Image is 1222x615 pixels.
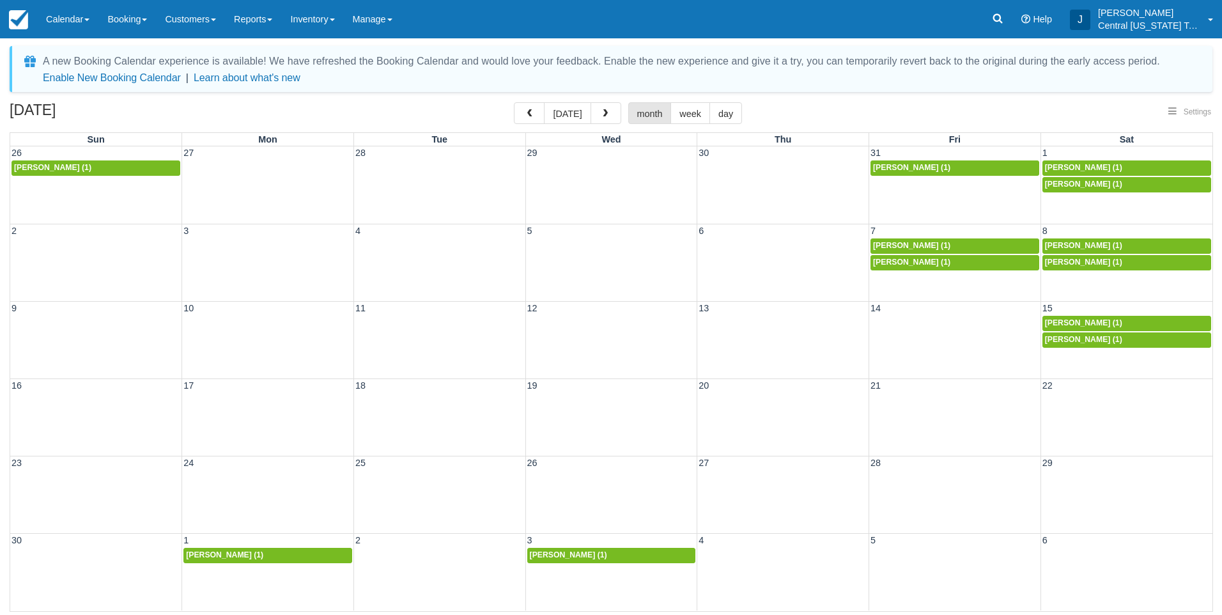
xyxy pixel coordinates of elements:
span: 30 [697,148,710,158]
h2: [DATE] [10,102,171,126]
span: [PERSON_NAME] (1) [530,550,607,559]
span: 28 [869,458,882,468]
span: 28 [354,148,367,158]
span: Mon [258,134,277,144]
span: Sat [1120,134,1134,144]
span: 14 [869,303,882,313]
a: [PERSON_NAME] (1) [1042,332,1211,348]
span: 3 [182,226,190,236]
span: Thu [775,134,791,144]
span: 12 [526,303,539,313]
a: [PERSON_NAME] (1) [1042,160,1211,176]
span: 2 [10,226,18,236]
div: A new Booking Calendar experience is available! We have refreshed the Booking Calendar and would ... [43,54,1160,69]
span: Settings [1184,107,1211,116]
span: 19 [526,380,539,391]
span: Help [1033,14,1052,24]
span: 18 [354,380,367,391]
span: Sun [88,134,105,144]
div: J [1070,10,1090,30]
button: Settings [1161,103,1219,121]
span: [PERSON_NAME] (1) [873,241,950,250]
i: Help [1021,15,1030,24]
a: [PERSON_NAME] (1) [870,255,1039,270]
span: [PERSON_NAME] (1) [873,163,950,172]
span: [PERSON_NAME] (1) [873,258,950,267]
a: [PERSON_NAME] (1) [1042,238,1211,254]
img: checkfront-main-nav-mini-logo.png [9,10,28,29]
span: 17 [182,380,195,391]
span: 21 [869,380,882,391]
span: 4 [354,226,362,236]
span: 27 [697,458,710,468]
span: 31 [869,148,882,158]
span: [PERSON_NAME] (1) [1045,163,1122,172]
span: 6 [1041,535,1049,545]
button: day [709,102,742,124]
a: Learn about what's new [194,72,300,83]
span: 26 [10,148,23,158]
button: week [670,102,710,124]
span: 26 [526,458,539,468]
span: 22 [1041,380,1054,391]
a: [PERSON_NAME] (1) [1042,177,1211,192]
a: [PERSON_NAME] (1) [12,160,180,176]
span: 27 [182,148,195,158]
a: [PERSON_NAME] (1) [527,548,696,563]
button: [DATE] [544,102,591,124]
button: month [628,102,672,124]
span: Tue [432,134,448,144]
a: [PERSON_NAME] (1) [870,238,1039,254]
span: 29 [1041,458,1054,468]
span: 1 [182,535,190,545]
span: [PERSON_NAME] (1) [1045,335,1122,344]
span: [PERSON_NAME] (1) [1045,241,1122,250]
span: 8 [1041,226,1049,236]
a: [PERSON_NAME] (1) [1042,255,1211,270]
span: 29 [526,148,539,158]
span: 24 [182,458,195,468]
span: 6 [697,226,705,236]
a: [PERSON_NAME] (1) [183,548,352,563]
span: 30 [10,535,23,545]
span: 2 [354,535,362,545]
span: Fri [949,134,961,144]
a: [PERSON_NAME] (1) [870,160,1039,176]
span: 5 [526,226,534,236]
span: 4 [697,535,705,545]
span: 16 [10,380,23,391]
span: 23 [10,458,23,468]
span: [PERSON_NAME] (1) [14,163,91,172]
span: 11 [354,303,367,313]
span: [PERSON_NAME] (1) [1045,258,1122,267]
p: Central [US_STATE] Tours [1098,19,1200,32]
button: Enable New Booking Calendar [43,72,181,84]
span: 20 [697,380,710,391]
span: 3 [526,535,534,545]
p: [PERSON_NAME] [1098,6,1200,19]
span: [PERSON_NAME] (1) [1045,180,1122,189]
span: | [186,72,189,83]
span: [PERSON_NAME] (1) [1045,318,1122,327]
span: 15 [1041,303,1054,313]
span: 10 [182,303,195,313]
span: 5 [869,535,877,545]
span: [PERSON_NAME] (1) [186,550,263,559]
span: 1 [1041,148,1049,158]
span: 13 [697,303,710,313]
span: Wed [601,134,621,144]
span: 9 [10,303,18,313]
span: 25 [354,458,367,468]
a: [PERSON_NAME] (1) [1042,316,1211,331]
span: 7 [869,226,877,236]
